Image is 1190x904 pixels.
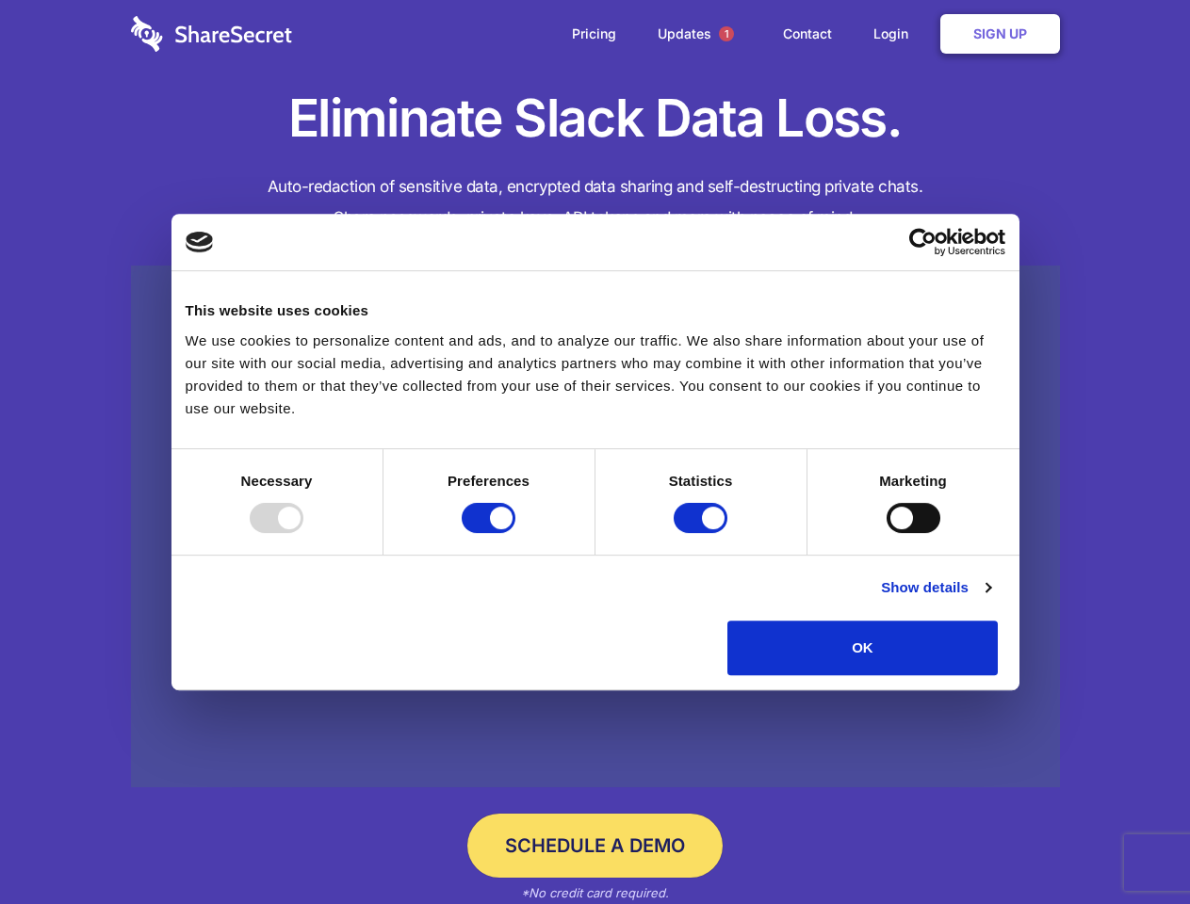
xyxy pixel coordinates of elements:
a: Sign Up [940,14,1060,54]
button: OK [727,621,998,675]
img: logo-wordmark-white-trans-d4663122ce5f474addd5e946df7df03e33cb6a1c49d2221995e7729f52c070b2.svg [131,16,292,52]
a: Wistia video thumbnail [131,266,1060,788]
div: We use cookies to personalize content and ads, and to analyze our traffic. We also share informat... [186,330,1005,420]
a: Pricing [553,5,635,63]
a: Login [855,5,937,63]
strong: Statistics [669,473,733,489]
strong: Preferences [448,473,530,489]
em: *No credit card required. [521,885,669,900]
a: Show details [881,576,990,599]
a: Usercentrics Cookiebot - opens in a new window [840,228,1005,256]
span: 1 [719,26,734,41]
a: Schedule a Demo [467,814,723,878]
strong: Marketing [879,473,947,489]
img: logo [186,232,214,252]
a: Contact [764,5,851,63]
h1: Eliminate Slack Data Loss. [131,85,1060,153]
div: This website uses cookies [186,299,1005,322]
h4: Auto-redaction of sensitive data, encrypted data sharing and self-destructing private chats. Shar... [131,171,1060,234]
strong: Necessary [241,473,313,489]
